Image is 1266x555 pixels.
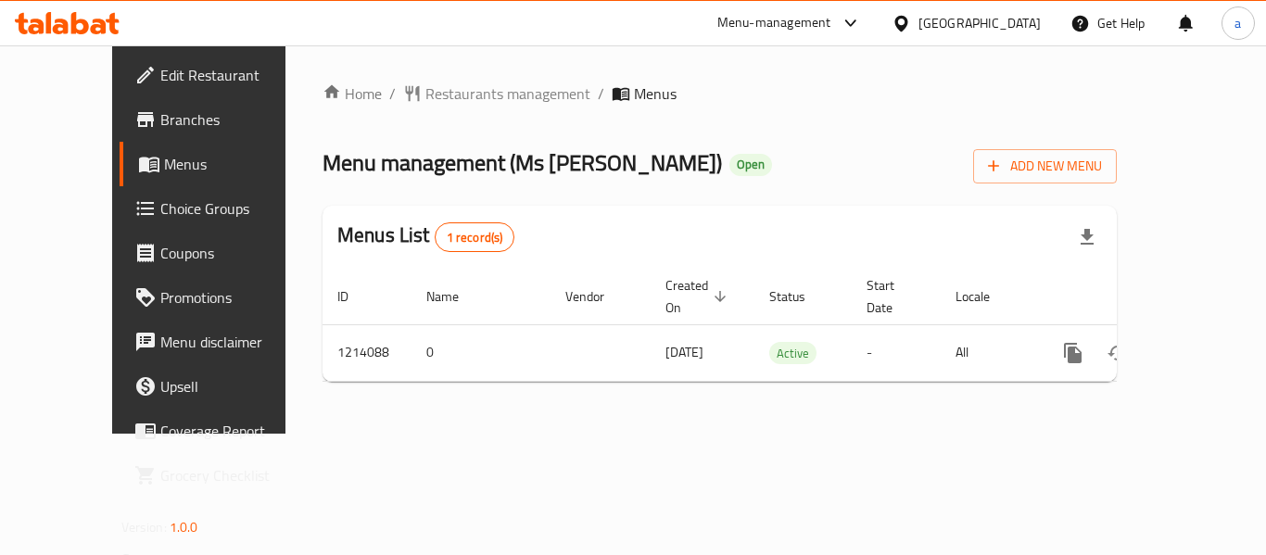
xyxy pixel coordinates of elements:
[120,53,323,97] a: Edit Restaurant
[120,364,323,409] a: Upsell
[323,82,1117,105] nav: breadcrumb
[120,97,323,142] a: Branches
[389,82,396,105] li: /
[411,324,551,381] td: 0
[160,64,309,86] span: Edit Restaurant
[1051,331,1095,375] button: more
[170,515,198,539] span: 1.0.0
[729,154,772,176] div: Open
[160,197,309,220] span: Choice Groups
[1095,331,1140,375] button: Change Status
[867,274,918,319] span: Start Date
[160,464,309,486] span: Grocery Checklist
[337,221,514,252] h2: Menus List
[918,13,1041,33] div: [GEOGRAPHIC_DATA]
[1036,269,1244,325] th: Actions
[120,320,323,364] a: Menu disclaimer
[160,108,309,131] span: Branches
[852,324,941,381] td: -
[160,286,309,309] span: Promotions
[769,343,817,364] span: Active
[160,375,309,397] span: Upsell
[717,12,831,34] div: Menu-management
[565,285,628,308] span: Vendor
[988,155,1102,178] span: Add New Menu
[1234,13,1241,33] span: a
[337,285,373,308] span: ID
[436,229,514,246] span: 1 record(s)
[120,453,323,498] a: Grocery Checklist
[120,142,323,186] a: Menus
[323,142,722,183] span: Menu management ( Ms [PERSON_NAME] )
[973,149,1117,183] button: Add New Menu
[403,82,590,105] a: Restaurants management
[426,285,483,308] span: Name
[164,153,309,175] span: Menus
[323,82,382,105] a: Home
[1065,215,1109,259] div: Export file
[160,242,309,264] span: Coupons
[120,186,323,231] a: Choice Groups
[120,275,323,320] a: Promotions
[323,269,1244,382] table: enhanced table
[121,515,167,539] span: Version:
[941,324,1036,381] td: All
[120,409,323,453] a: Coverage Report
[435,222,515,252] div: Total records count
[425,82,590,105] span: Restaurants management
[160,331,309,353] span: Menu disclaimer
[323,324,411,381] td: 1214088
[665,274,732,319] span: Created On
[665,340,703,364] span: [DATE]
[120,231,323,275] a: Coupons
[769,285,829,308] span: Status
[956,285,1014,308] span: Locale
[598,82,604,105] li: /
[729,157,772,172] span: Open
[769,342,817,364] div: Active
[634,82,677,105] span: Menus
[160,420,309,442] span: Coverage Report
